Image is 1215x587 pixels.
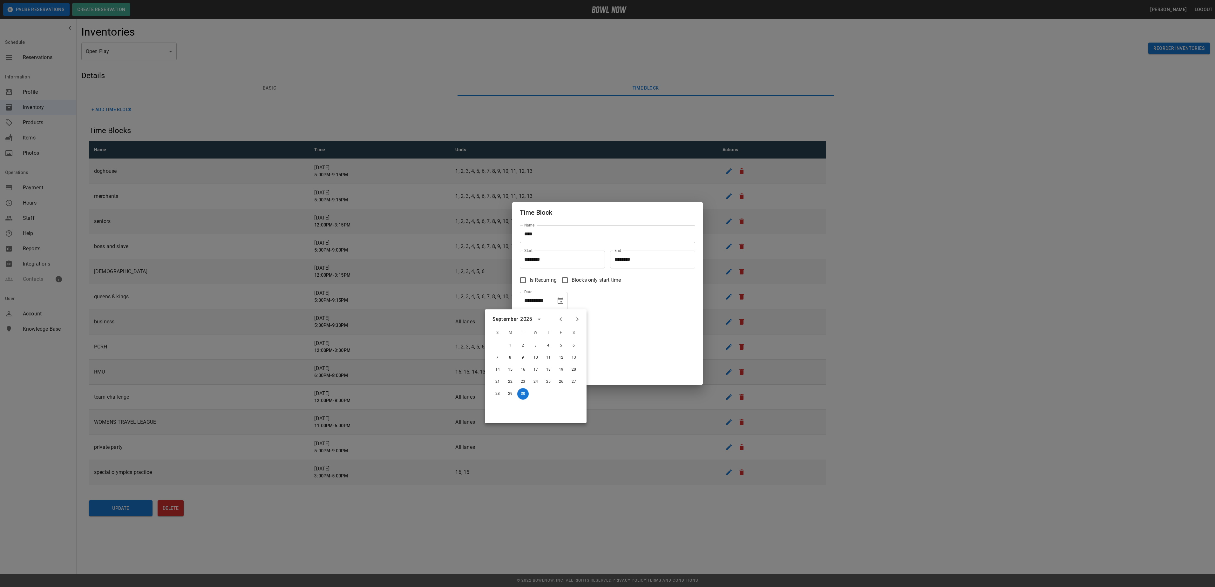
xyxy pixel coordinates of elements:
[530,376,541,388] button: Sep 24, 2025
[568,376,580,388] button: Sep 27, 2025
[555,376,567,388] button: Sep 26, 2025
[517,388,529,400] button: Sep 30, 2025
[492,376,503,388] button: Sep 21, 2025
[492,315,518,323] div: September
[568,364,580,375] button: Sep 20, 2025
[554,294,567,307] button: Choose date, selected date is Sep 30, 2025
[505,340,516,351] button: Sep 1, 2025
[505,327,516,339] span: M
[517,340,529,351] button: Sep 2, 2025
[572,276,621,284] span: Blocks only start time
[517,327,529,339] span: T
[520,315,532,323] div: 2025
[543,327,554,339] span: T
[555,327,567,339] span: F
[492,388,503,400] button: Sep 28, 2025
[610,251,691,268] input: Choose time, selected time is 3:00 PM
[505,376,516,388] button: Sep 22, 2025
[555,314,566,325] button: Previous month
[543,352,554,363] button: Sep 11, 2025
[530,327,541,339] span: W
[568,340,580,351] button: Sep 6, 2025
[512,202,703,223] h2: Time Block
[517,376,529,388] button: Sep 23, 2025
[572,314,583,325] button: Next month
[530,340,541,351] button: Sep 3, 2025
[555,364,567,375] button: Sep 19, 2025
[520,251,601,268] input: Choose time, selected time is 12:00 PM
[534,314,545,325] button: calendar view is open, switch to year view
[543,340,554,351] button: Sep 4, 2025
[492,364,503,375] button: Sep 14, 2025
[530,276,557,284] span: Is Recurring
[530,364,541,375] button: Sep 17, 2025
[543,376,554,388] button: Sep 25, 2025
[555,340,567,351] button: Sep 5, 2025
[517,352,529,363] button: Sep 9, 2025
[505,364,516,375] button: Sep 15, 2025
[492,327,503,339] span: S
[568,352,580,363] button: Sep 13, 2025
[492,352,503,363] button: Sep 7, 2025
[568,327,580,339] span: S
[505,352,516,363] button: Sep 8, 2025
[530,352,541,363] button: Sep 10, 2025
[614,248,621,253] label: End
[543,364,554,375] button: Sep 18, 2025
[524,248,533,253] label: Start
[517,364,529,375] button: Sep 16, 2025
[505,388,516,400] button: Sep 29, 2025
[555,352,567,363] button: Sep 12, 2025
